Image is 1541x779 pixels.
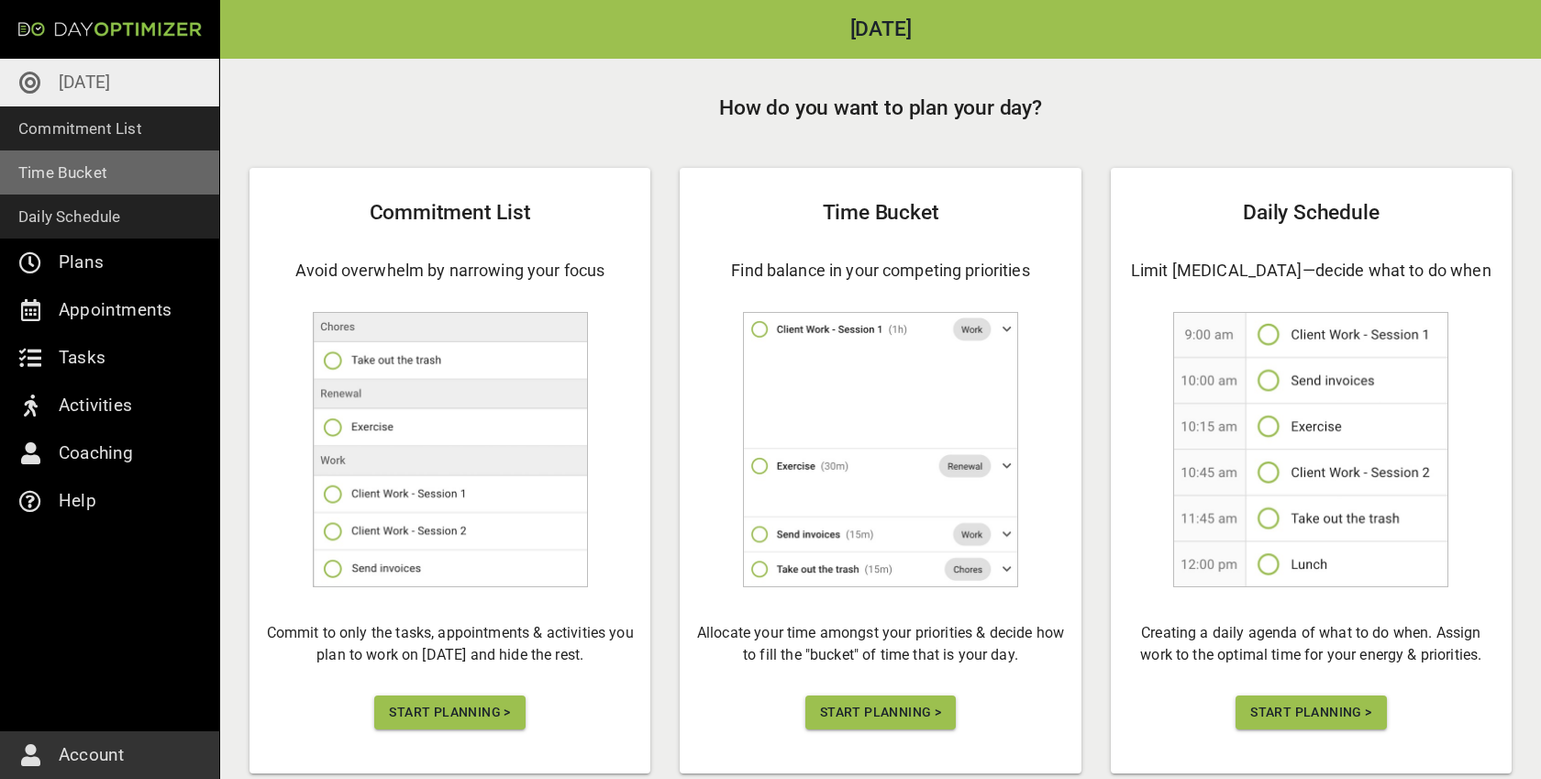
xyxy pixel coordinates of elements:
h2: [DATE] [220,19,1541,40]
p: Activities [59,391,132,420]
button: Start Planning > [374,696,525,729]
h2: Daily Schedule [1125,197,1497,228]
h6: Commit to only the tasks, appointments & activities you plan to work on [DATE] and hide the rest. [264,622,636,666]
p: Commitment List [18,116,142,141]
h4: Avoid overwhelm by narrowing your focus [264,258,636,283]
p: [DATE] [59,68,110,97]
h4: Limit [MEDICAL_DATA]—decide what to do when [1125,258,1497,283]
button: Start Planning > [1236,696,1386,729]
p: Tasks [59,343,105,373]
h4: Find balance in your competing priorities [694,258,1066,283]
span: Start Planning > [1250,701,1371,724]
p: Account [59,740,124,770]
p: Help [59,486,96,516]
h6: Creating a daily agenda of what to do when. Assign work to the optimal time for your energy & pri... [1125,622,1497,666]
img: Day Optimizer [18,22,202,37]
p: Time Bucket [18,160,107,185]
span: Start Planning > [820,701,941,724]
button: Start Planning > [805,696,956,729]
p: Daily Schedule [18,204,121,229]
p: Plans [59,248,104,277]
span: Start Planning > [389,701,510,724]
p: Appointments [59,295,172,325]
p: Coaching [59,439,134,468]
h2: Commitment List [264,197,636,228]
h2: Time Bucket [694,197,1066,228]
h2: How do you want to plan your day? [249,93,1512,124]
h6: Allocate your time amongst your priorities & decide how to fill the "bucket" of time that is your... [694,622,1066,666]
